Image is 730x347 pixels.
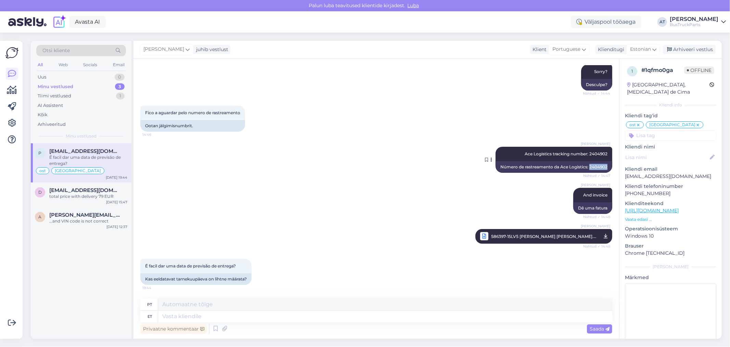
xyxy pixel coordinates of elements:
[49,218,127,224] div: ...and VIN code is not correct
[583,91,610,96] span: Nähtud ✓ 14:44
[140,324,207,334] div: Privaatne kommentaar
[49,154,127,167] div: É facil dar uma data de previsão de entrega?
[625,216,716,223] p: Vaata edasi ...
[670,16,718,22] div: [PERSON_NAME]
[625,143,716,151] p: Kliendi nimi
[116,93,125,99] div: 1
[140,273,252,285] div: Kas eeldatavat tarnekuupäeva on lihtne määrata?
[627,81,709,96] div: [GEOGRAPHIC_DATA], [MEDICAL_DATA] de Cima
[49,148,120,154] span: pecas@mssassistencia.pt
[39,151,42,156] span: p
[641,66,684,74] div: # 1qfmo0ga
[583,192,607,198] span: And invoice
[66,133,97,139] span: Minu vestlused
[49,193,127,200] div: total price with delivery 79 EUR
[657,17,667,27] div: AT
[629,123,636,127] span: ost
[625,154,708,161] input: Lisa nimi
[573,202,612,214] div: Dê uma fatura
[670,22,718,27] div: BusTruckParts
[38,111,48,118] div: Kõik
[625,274,716,281] p: Märkmed
[595,46,624,53] div: Klienditugi
[145,110,240,115] span: Fico a aguardar pelo numero de rastreamento
[625,207,679,214] a: [URL][DOMAIN_NAME]
[38,121,66,128] div: Arhiveeritud
[670,16,726,27] a: [PERSON_NAME]BusTruckParts
[491,232,596,241] span: 586397-15LV5 [PERSON_NAME] [PERSON_NAME].pdf
[38,74,46,81] div: Uus
[140,120,245,132] div: Ootan jälgimisnumbrit.
[142,285,168,290] span: 19:44
[49,212,120,218] span: alexander@savacom.md
[594,69,607,74] span: Sorry?
[631,69,633,74] span: 1
[57,60,69,69] div: Web
[193,46,228,53] div: juhib vestlust
[625,242,716,250] p: Brauser
[590,326,610,332] span: Saada
[581,79,612,91] div: Desculpe?
[581,182,610,188] span: [PERSON_NAME]
[625,232,716,240] p: Windows 10
[581,224,610,229] span: [PERSON_NAME]
[39,214,42,219] span: a
[625,200,716,207] p: Klienditeekond
[42,47,70,54] span: Otsi kliente
[581,141,610,146] span: [PERSON_NAME]
[49,187,120,193] span: draganjuoprevoz@gmail.com
[625,183,716,190] p: Kliendi telefoninumber
[38,190,42,195] span: d
[115,83,125,90] div: 3
[38,102,63,109] div: AI Assistent
[112,60,126,69] div: Email
[684,67,714,74] span: Offline
[38,93,71,99] div: Tiimi vestlused
[625,173,716,180] p: [EMAIL_ADDRESS][DOMAIN_NAME]
[552,46,580,53] span: Portuguese
[625,102,716,108] div: Kliendi info
[571,16,641,28] div: Väljaspool tööaega
[106,175,127,180] div: [DATE] 19:44
[106,200,127,205] div: [DATE] 15:47
[143,46,184,53] span: [PERSON_NAME]
[36,60,44,69] div: All
[39,169,46,173] span: ost
[583,173,610,178] span: Nähtud ✓ 14:47
[583,242,610,251] span: Nähtud ✓ 14:48
[496,161,612,173] div: Número de rastreamento da Ace Logistics: 2404902
[38,83,73,90] div: Minu vestlused
[475,229,612,244] a: [PERSON_NAME]586397-15LV5 [PERSON_NAME] [PERSON_NAME].pdfNähtud ✓ 14:48
[5,46,18,59] img: Askly Logo
[625,112,716,119] p: Kliendi tag'id
[625,190,716,197] p: [PHONE_NUMBER]
[82,60,99,69] div: Socials
[583,214,610,219] span: Nähtud ✓ 14:48
[69,16,106,28] a: Avasta AI
[625,250,716,257] p: Chrome [TECHNICAL_ID]
[55,169,101,173] span: [GEOGRAPHIC_DATA]
[525,151,607,156] span: Ace Logistics tracking number: 2404902
[115,74,125,81] div: 0
[145,263,236,268] span: É facil dar uma data de previsão de entrega?
[406,2,421,9] span: Luba
[625,130,716,141] input: Lisa tag
[52,15,66,29] img: explore-ai
[649,123,695,127] span: [GEOGRAPHIC_DATA]
[625,225,716,232] p: Operatsioonisüsteem
[630,46,651,53] span: Estonian
[148,299,152,310] div: pt
[663,45,716,54] div: Arhiveeri vestlus
[530,46,547,53] div: Klient
[625,264,716,270] div: [PERSON_NAME]
[142,132,168,137] span: 14:46
[148,311,152,322] div: et
[106,224,127,229] div: [DATE] 12:37
[625,166,716,173] p: Kliendi email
